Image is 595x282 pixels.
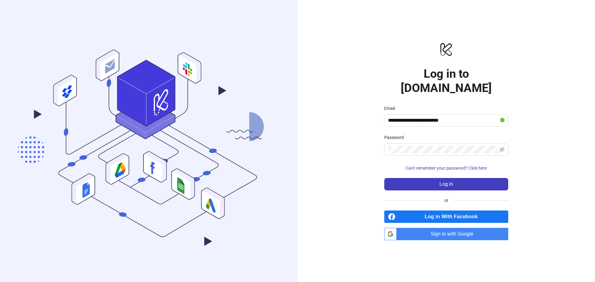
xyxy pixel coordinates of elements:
[406,166,487,171] span: Can't remember your password? Click here
[399,228,508,240] span: Sign in with Google
[384,178,508,190] button: Log in
[439,181,453,187] span: Log in
[384,210,508,223] a: Log in With Facebook
[500,147,505,152] span: eye-invisible
[384,67,508,95] h1: Log in to [DOMAIN_NAME]
[384,228,508,240] a: Sign in with Google
[384,134,408,141] label: Password
[388,146,498,153] input: Password
[388,117,499,124] input: Email
[439,197,453,204] span: or
[384,105,399,112] label: Email
[384,166,508,171] a: Can't remember your password? Click here
[398,210,508,223] span: Log in With Facebook
[384,163,508,173] button: Can't remember your password? Click here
